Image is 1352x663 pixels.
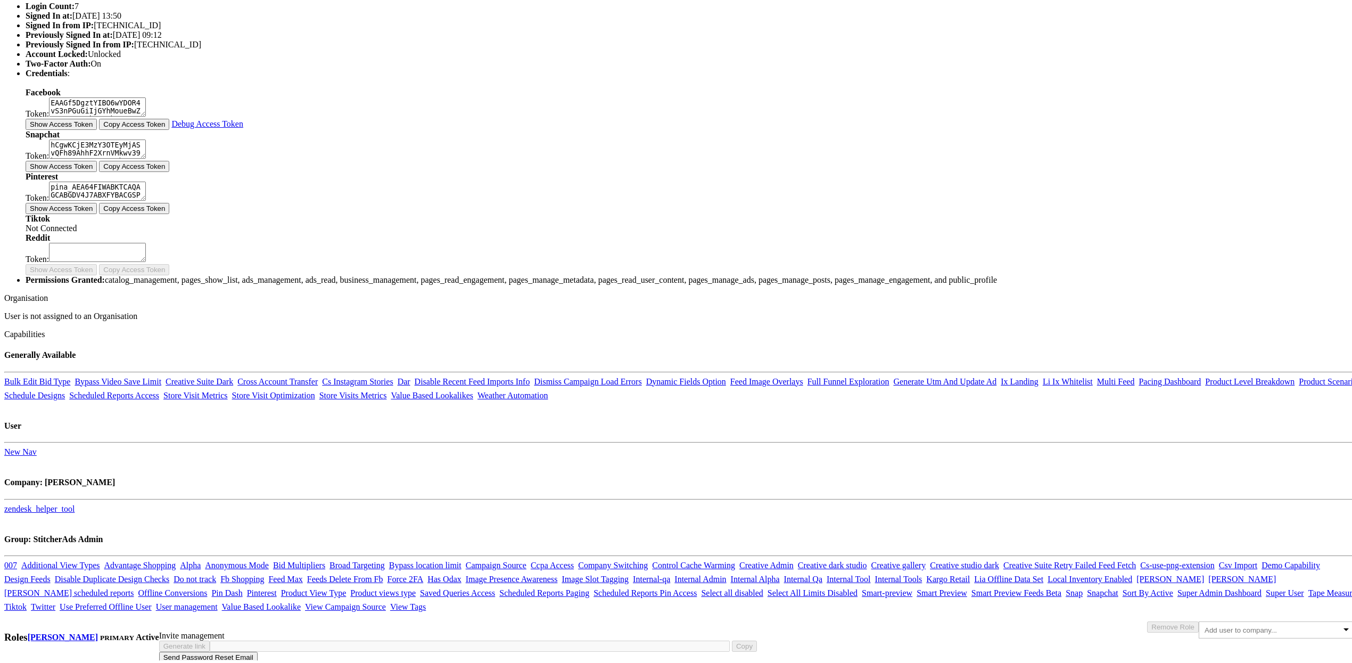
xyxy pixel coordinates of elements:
[1219,558,1257,567] a: Csv Import
[827,572,871,581] a: Internal Tool
[273,558,325,567] a: Bid Multipliers
[477,388,548,397] a: Weather Automation
[75,374,161,383] a: Bypass Video Save Limit
[180,558,201,567] a: Alpha
[138,586,208,595] a: Offline Conversions
[31,600,55,609] a: Twitter
[1097,374,1135,383] a: Multi Feed
[1205,374,1295,383] a: Product Level Breakdown
[646,374,726,383] a: Dynamic Fields Option
[1177,586,1262,595] a: Super Admin Dashboard
[531,558,574,567] a: Ccpa Access
[171,117,243,126] a: Debug Access Token
[4,600,27,609] a: Tiktok
[26,127,60,136] b: Snapchat
[329,558,385,567] a: Broad Targeting
[21,558,100,567] a: Additional View Types
[100,631,134,639] small: PRIMARY
[69,388,159,397] a: Scheduled Reports Access
[26,273,105,282] b: Permissions Granted:
[862,586,912,595] a: Smart-preview
[499,586,589,595] a: Scheduled Reports Paging
[420,586,495,595] a: Saved Queries Access
[871,558,926,567] a: Creative gallery
[232,388,315,397] a: Store Visit Optimization
[732,638,757,649] button: Copy
[807,374,889,383] a: Full Funnel Exploration
[593,586,697,595] a: Scheduled Reports Pin Access
[26,169,58,178] b: Pinterest
[427,572,461,581] a: Has Odax
[391,388,473,397] a: Value Based Lookalikes
[237,374,318,383] a: Cross Account Transfer
[26,211,50,220] b: Tiktok
[26,37,134,46] b: Previously Signed In from IP:
[893,374,996,383] a: Generate Utm And Update Ad
[26,116,97,127] button: Show Access Token
[1208,572,1276,581] a: [PERSON_NAME]
[652,558,735,567] a: Control Cache Warming
[99,261,169,273] button: Copy Access Token
[768,586,858,595] a: Select All Limits Disabled
[875,572,922,581] a: Internal Tools
[49,137,146,156] textarea: hCgwKCjE3MzY3OTEyMjASvQFh89AhhF2XrnVMkwv39hze0nGOTt7CrZScWhc9w5O1J5lble_uBiC2GQaBluQWHQP1vfE0A67S...
[1147,619,1199,630] button: Remove Role
[4,558,17,567] a: 007
[578,558,648,567] a: Company Switching
[26,158,97,169] button: Show Access Token
[534,374,641,383] a: Dismiss Campaign Load Errors
[4,374,70,383] a: Bulk Edit Bid Type
[562,572,629,581] a: Image Slot Tagging
[159,638,210,649] button: Generate link
[26,9,72,18] b: Signed In at:
[159,649,258,660] button: Send Password Reset Email
[4,502,75,511] a: zendesk_helper_tool
[1136,572,1204,581] a: [PERSON_NAME]
[222,600,301,609] a: Value Based Lookalike
[930,558,999,567] a: Creative studio dark
[49,95,146,114] textarea: EAAGf5DgztYIBO6wYDOR4vS3nPGuGiIjGYhMoueBwZBqZA5v4IvkFr2Bb4706E92rDWgHgCh1EYlmFrMtqbQA6D2ok49zHoB9...
[1043,374,1093,383] a: Li Ix Whitelist
[674,572,726,581] a: Internal Admin
[4,572,51,581] a: Design Feeds
[917,586,967,595] a: Smart Preview
[205,558,269,567] a: Anonymous Mode
[926,572,970,581] a: Kargo Retail
[136,630,159,639] span: Active
[163,388,228,397] a: Store Visit Metrics
[26,56,91,66] b: Two-Factor Auth:
[99,158,169,169] button: Copy Access Token
[784,572,822,581] a: Internal Qa
[156,600,218,609] a: User management
[4,388,65,397] a: Schedule Designs
[26,231,50,240] b: Reddit
[633,572,670,581] a: Internal-qa
[55,572,170,581] a: Disable Duplicate Design Checks
[415,374,530,383] a: Disable Recent Feed Imports Info
[1048,572,1132,581] a: Local Inventory Enabled
[1139,374,1201,383] a: Pacing Dashboard
[1266,586,1304,595] a: Super User
[1087,586,1118,595] a: Snapchat
[49,179,146,198] textarea: pina_AEA64FIWABKTCAQAGCABGDV4J7ABXFYBACGSPWESBZQTAWJGPGZGAV4PMH4QTCQ4CMUO4RYMNJNNM4FH6O2DHY3TBHSO...
[350,586,416,595] a: Product views type
[398,374,410,383] a: Dar
[26,200,97,211] button: Show Access Token
[466,572,558,581] a: Image Presence Awareness
[166,374,233,383] a: Creative Suite Dark
[26,261,97,273] button: Show Access Token
[174,572,216,581] a: Do not track
[466,558,526,567] a: Campaign Source
[268,572,302,581] a: Feed Max
[26,18,94,27] b: Signed In from IP:
[26,85,61,94] b: Facebook
[701,586,763,595] a: Select all disabled
[247,586,277,595] a: Pinterest
[1123,586,1173,595] a: Sort By Active
[1262,558,1320,567] a: Demo Capability
[319,388,387,397] a: Store Visits Metrics
[26,28,113,37] b: Previously Signed In at:
[211,586,242,595] a: Pin Dash
[60,600,152,609] a: Use Preferred Offline User
[390,600,426,609] a: View Tags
